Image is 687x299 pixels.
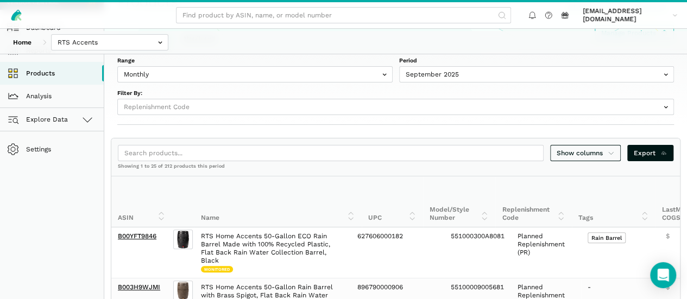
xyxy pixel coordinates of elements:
[550,145,621,161] a: Show columns
[495,176,571,227] th: Replenishment Code: activate to sort column ascending
[118,232,156,240] a: B00YFT9846
[118,283,160,291] a: B003H9WJMI
[399,66,675,82] input: September 2025
[666,232,670,240] span: $
[201,266,233,272] span: Monitored
[7,34,38,50] a: Home
[579,5,680,25] a: [EMAIL_ADDRESS][DOMAIN_NAME]
[557,148,614,158] span: Show columns
[176,7,511,23] input: Find product by ASIN, name, or model number
[10,113,68,126] span: Explore Data
[650,262,676,288] div: Open Intercom Messenger
[588,232,626,243] span: Rain Barrel
[194,176,362,227] th: Name: activate to sort column ascending
[51,34,168,50] input: RTS Accents
[117,66,393,82] input: Monthly
[362,176,423,227] th: UPC: activate to sort column ascending
[399,56,675,65] label: Period
[118,145,544,161] input: Search products...
[117,89,674,97] label: Filter By:
[194,227,351,278] td: RTS Home Accents 50-Gallon ECO Rain Barrel Made with 100% Recycled Plastic, Flat Back Rain Water ...
[511,227,581,278] td: Planned Replenishment (PR)
[351,227,444,278] td: 627606000182
[572,176,656,227] th: Tags: activate to sort column ascending
[444,227,511,278] td: 551000300A8081
[173,230,193,249] img: RTS Home Accents 50-Gallon ECO Rain Barrel Made with 100% Recycled Plastic, Flat Back Rain Water ...
[423,176,496,227] th: Model/Style Number: activate to sort column ascending
[627,145,673,161] a: Export
[111,176,172,227] th: ASIN: activate to sort column ascending
[117,56,393,65] label: Range
[583,7,669,23] span: [EMAIL_ADDRESS][DOMAIN_NAME]
[111,163,680,176] div: Showing 1 to 25 of 212 products this period
[117,99,674,115] input: Replenishment Code
[634,148,667,158] span: Export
